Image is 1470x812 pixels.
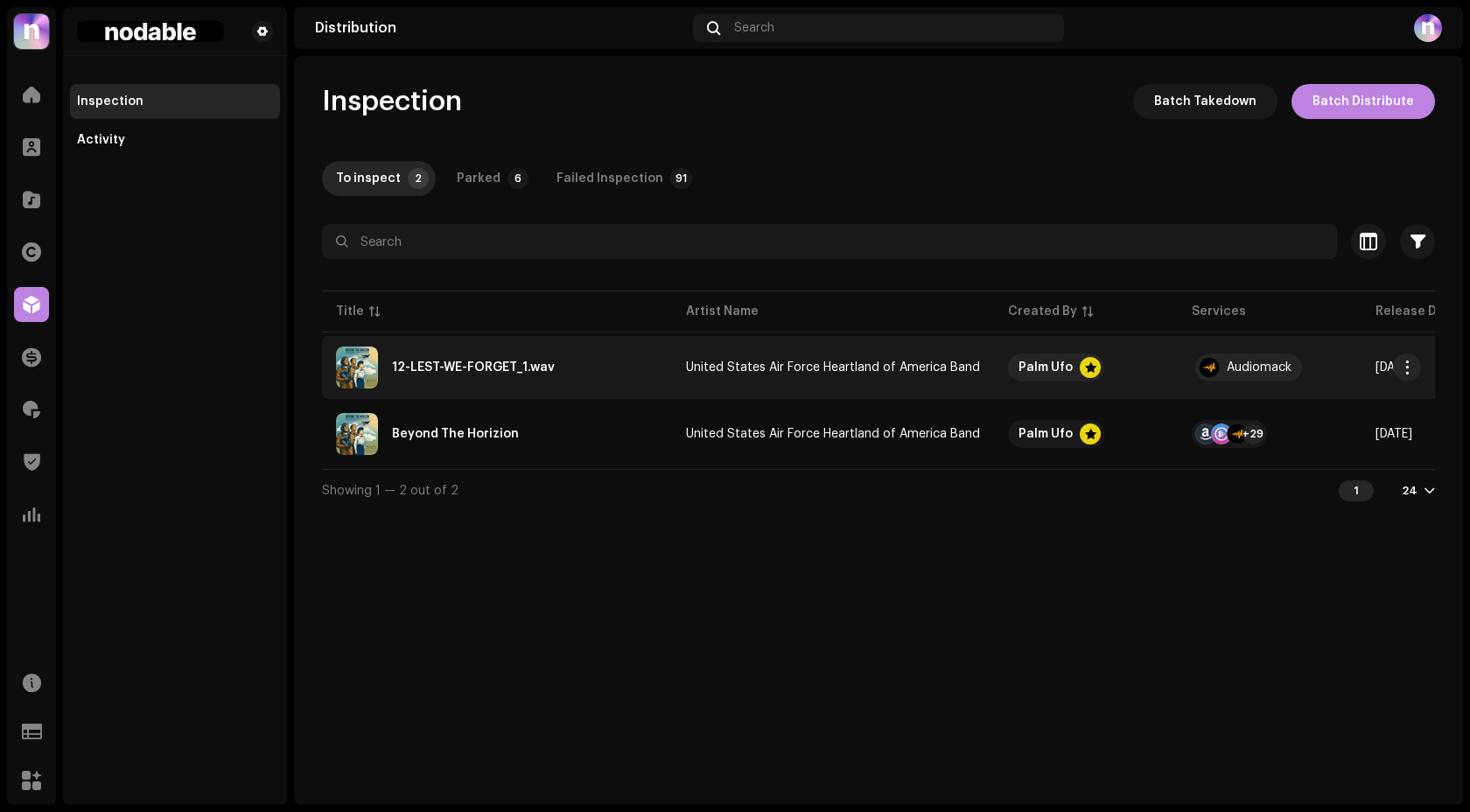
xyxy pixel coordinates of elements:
span: Oct 10, 2025 [1375,428,1412,440]
span: Showing 1 — 2 out of 2 [322,485,458,497]
p-badge: 6 [507,168,528,189]
div: Title [336,303,364,320]
div: +29 [1242,423,1263,444]
img: fb3a13cb-4f38-44fa-8ed9-89aa9dfd3d17 [1414,14,1442,42]
div: Parked [457,161,500,196]
button: Batch Distribute [1291,84,1435,119]
img: 39a81664-4ced-4598-a294-0293f18f6a76 [14,14,49,49]
div: Failed Inspection [556,161,663,196]
span: Palm Ufo [1008,353,1164,381]
div: Inspection [77,94,143,108]
div: Beyond The Horizion [392,428,519,440]
span: Oct 10, 2025 [1375,361,1412,374]
img: fe1cef4e-07b0-41ac-a07a-531998eee426 [77,21,224,42]
div: United States Air Force Heartland of America Band [686,428,980,440]
img: b9dbb2ea-f04d-4bd0-9288-be1acd25c730 [336,413,378,455]
div: Release Date [1375,303,1458,320]
span: Inspection [322,84,462,119]
div: Audiomack [1227,361,1291,374]
div: Palm Ufo [1018,353,1073,381]
div: Distribution [315,21,686,35]
p-badge: 2 [408,168,429,189]
div: 12-LEST-WE-FORGET_1.wav [392,361,555,374]
span: Batch Distribute [1312,84,1414,119]
span: Batch Takedown [1154,84,1256,119]
span: Search [734,21,774,35]
div: United States Air Force Heartland of America Band [686,361,980,374]
button: Batch Takedown [1133,84,1277,119]
div: 1 [1339,480,1374,501]
div: Palm Ufo [1018,420,1073,448]
div: Activity [77,133,125,147]
div: Created By [1008,303,1077,320]
re-m-nav-item: Activity [70,122,280,157]
div: To inspect [336,161,401,196]
div: 24 [1402,484,1417,498]
img: 497e880b-6cec-4c9a-970f-047175fd8d22 [336,346,378,388]
span: Palm Ufo [1008,420,1164,448]
input: Search [322,224,1337,259]
p-badge: 91 [670,168,692,189]
re-m-nav-item: Inspection [70,84,280,119]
